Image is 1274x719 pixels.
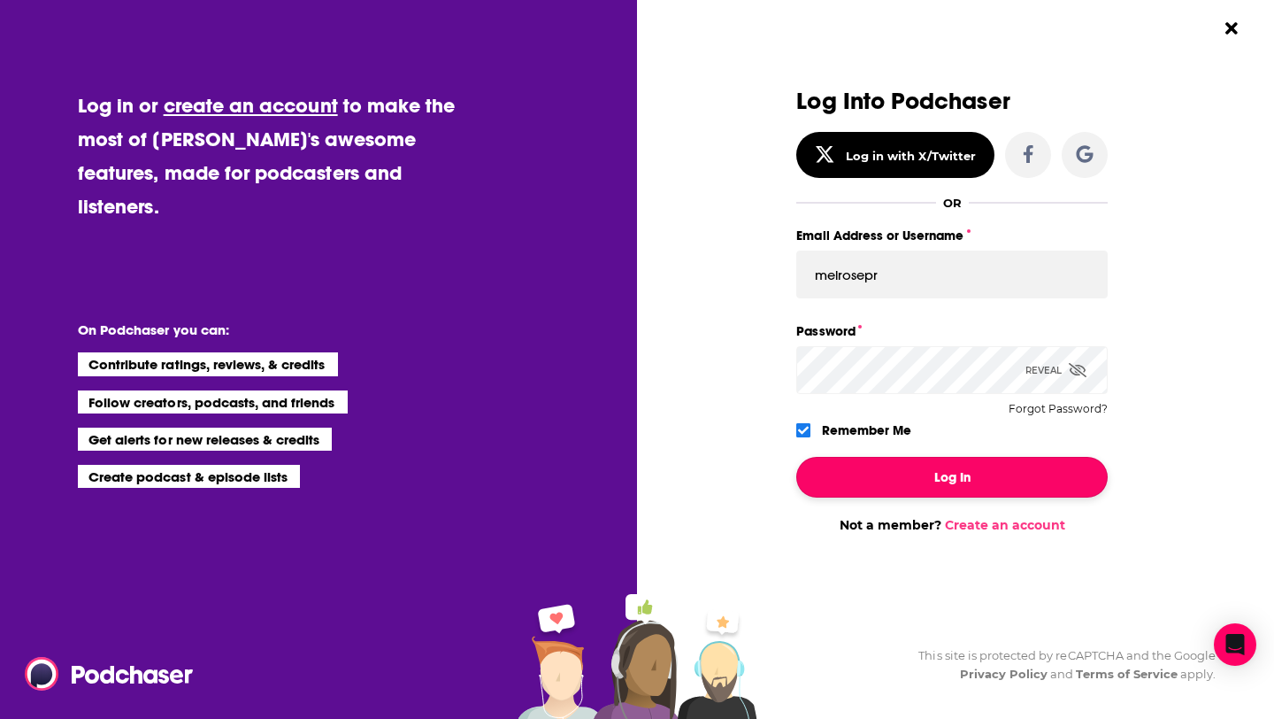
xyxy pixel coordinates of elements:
button: Close Button [1215,12,1248,45]
div: Log in with X/Twitter [846,149,976,163]
label: Password [796,320,1108,343]
a: Create an account [945,517,1065,533]
button: Forgot Password? [1009,403,1108,415]
div: This site is protected by reCAPTCHA and the Google and apply. [904,646,1216,684]
a: create an account [164,93,338,118]
li: Contribute ratings, reviews, & credits [78,352,338,375]
a: Podchaser - Follow, Share and Rate Podcasts [25,657,180,691]
li: Follow creators, podcasts, and friends [78,390,348,414]
a: Privacy Policy [960,667,1048,681]
img: Podchaser - Follow, Share and Rate Podcasts [25,657,195,691]
div: Reveal [1025,346,1086,394]
div: Not a member? [796,517,1108,533]
button: Log in with X/Twitter [796,132,994,178]
div: OR [943,196,962,210]
label: Remember Me [822,419,911,442]
input: Email Address or Username [796,251,1108,298]
li: On Podchaser you can: [78,321,432,338]
a: Terms of Service [1076,667,1178,681]
div: Open Intercom Messenger [1214,623,1256,666]
label: Email Address or Username [796,224,1108,247]
h3: Log Into Podchaser [796,89,1108,114]
button: Log In [796,457,1108,498]
li: Get alerts for new releases & credits [78,428,332,451]
li: Create podcast & episode lists [78,465,300,488]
